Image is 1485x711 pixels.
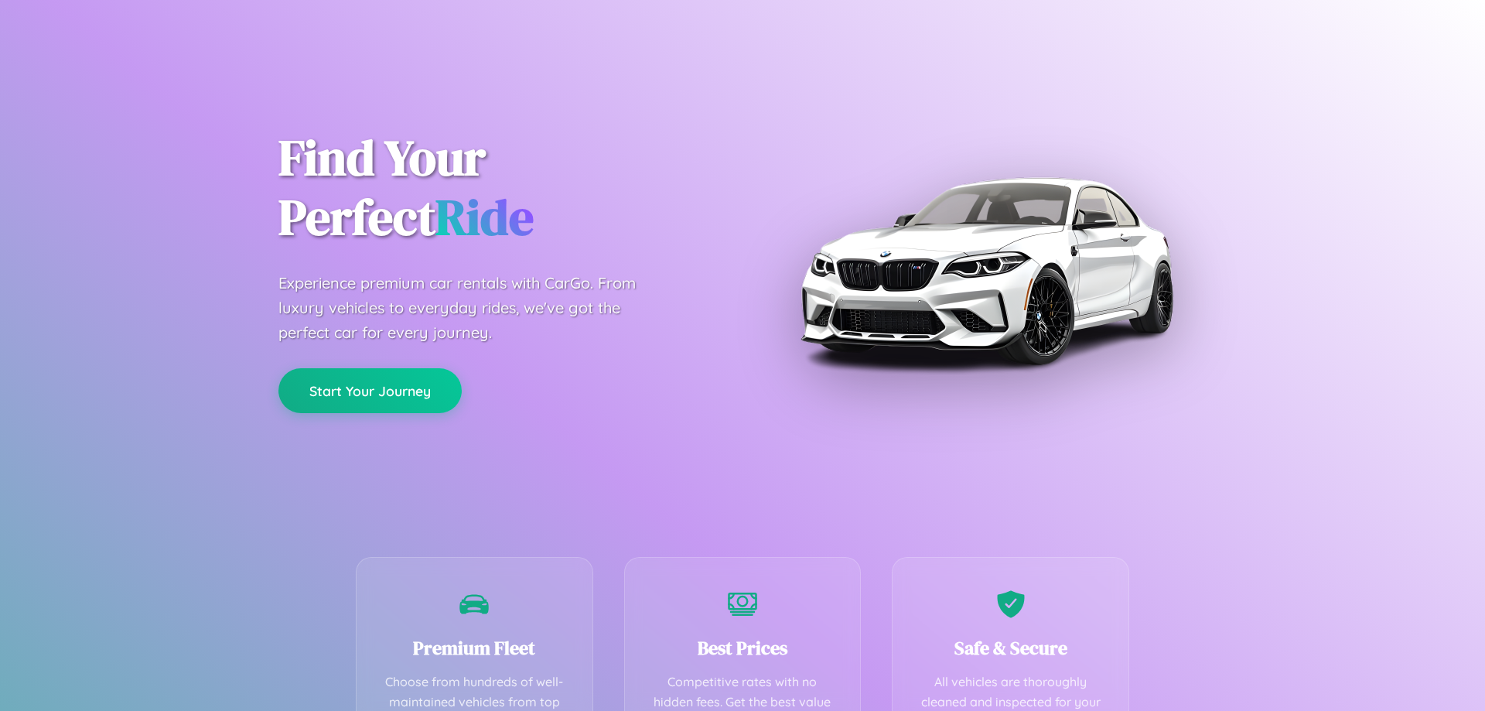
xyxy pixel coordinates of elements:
[793,77,1179,464] img: Premium BMW car rental vehicle
[380,635,569,661] h3: Premium Fleet
[278,271,665,345] p: Experience premium car rentals with CarGo. From luxury vehicles to everyday rides, we've got the ...
[278,368,462,413] button: Start Your Journey
[916,635,1105,661] h3: Safe & Secure
[278,128,719,248] h1: Find Your Perfect
[435,183,534,251] span: Ride
[648,635,838,661] h3: Best Prices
